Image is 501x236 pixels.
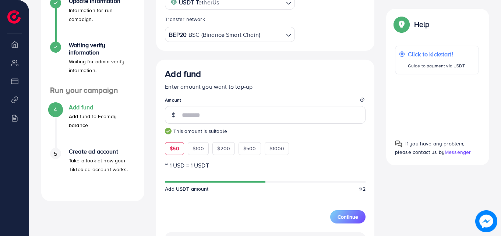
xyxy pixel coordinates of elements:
[69,148,135,155] h4: Create ad account
[359,185,365,193] span: 1/2
[188,29,260,40] span: BSC (Binance Smart Chain)
[165,127,366,135] small: This amount is suitable
[169,29,187,40] strong: BEP20
[165,161,366,170] p: ~ 1 USD = 1 USDT
[408,50,465,59] p: Click to kickstart!
[41,148,144,192] li: Create ad account
[243,145,256,152] span: $500
[408,61,465,70] p: Guide to payment via USDT
[445,149,471,156] span: Messenger
[54,149,57,158] span: 5
[165,15,205,23] label: Transfer network
[69,42,135,56] h4: Waiting verify information
[165,128,172,134] img: guide
[165,185,208,193] span: Add USDT amount
[41,104,144,148] li: Add fund
[69,6,135,24] p: Information for run campaign.
[69,104,135,111] h4: Add fund
[165,27,294,42] div: Search for option
[261,29,283,40] input: Search for option
[165,68,201,79] h3: Add fund
[338,213,358,221] span: Continue
[475,210,497,232] img: image
[165,97,366,106] legend: Amount
[69,112,135,130] p: Add fund to Ecomdy balance
[7,10,21,24] img: logo
[54,105,57,114] span: 4
[269,145,285,152] span: $1000
[41,86,144,95] h4: Run your campaign
[170,145,179,152] span: $50
[193,145,204,152] span: $100
[69,156,135,174] p: Take a look at how your TikTok ad account works.
[395,141,402,148] img: Popup guide
[41,42,144,86] li: Waiting verify information
[395,140,465,156] span: If you have any problem, please contact us by
[69,57,135,75] p: Waiting for admin verify information.
[165,82,366,91] p: Enter amount you want to top-up
[330,210,366,223] button: Continue
[217,145,230,152] span: $200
